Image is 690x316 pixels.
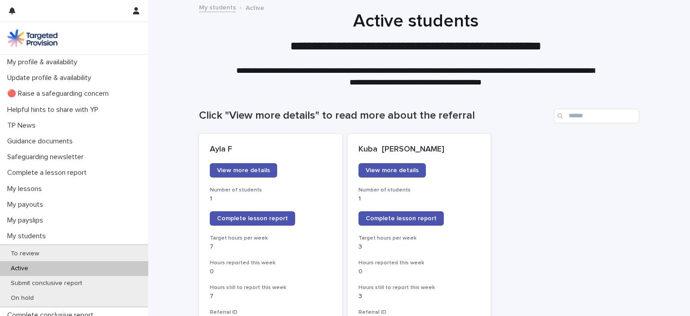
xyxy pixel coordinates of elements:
p: 7 [210,293,332,300]
p: Complete a lesson report [4,169,94,177]
p: 🔴 Raise a safeguarding concern [4,89,116,98]
p: TP News [4,121,43,130]
span: View more details [217,167,270,174]
p: My profile & availability [4,58,84,67]
h1: Active students [195,10,636,32]
h3: Referral ID [210,309,332,316]
h3: Target hours per week [210,235,332,242]
span: Complete lesson report [366,215,437,222]
p: Safeguarding newsletter [4,153,91,161]
input: Search [554,109,639,123]
p: Active [4,265,35,272]
p: On hold [4,294,41,302]
a: My students [199,2,236,12]
h3: Referral ID [358,309,480,316]
p: Active [246,2,264,12]
h3: Number of students [210,187,332,194]
p: 1 [358,195,480,203]
p: Guidance documents [4,137,80,146]
p: Helpful hints to share with YP [4,106,106,114]
h3: Hours reported this week [210,259,332,267]
p: 7 [210,243,332,251]
p: 0 [358,268,480,276]
a: Complete lesson report [210,211,295,226]
span: View more details [366,167,419,174]
p: 1 [210,195,332,203]
a: View more details [210,163,277,178]
p: 0 [210,268,332,276]
p: 3 [358,293,480,300]
p: My payslips [4,216,50,225]
h3: Hours still to report this week [358,284,480,291]
p: My payouts [4,200,50,209]
h3: Hours reported this week [358,259,480,267]
p: Ayla F [210,145,332,155]
p: 3 [358,243,480,251]
p: My lessons [4,185,49,193]
h3: Hours still to report this week [210,284,332,291]
p: Update profile & availability [4,74,98,82]
span: Complete lesson report [217,215,288,222]
p: Kuba [PERSON_NAME] [358,145,480,155]
h1: Click "View more details" to read more about the referral [199,109,550,122]
p: Submit conclusive report [4,280,89,287]
a: View more details [358,163,426,178]
h3: Target hours per week [358,235,480,242]
a: Complete lesson report [358,211,444,226]
img: M5nRWzHhSzIhMunXDL62 [7,29,57,47]
p: To review [4,250,46,258]
h3: Number of students [358,187,480,194]
p: My students [4,232,53,240]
